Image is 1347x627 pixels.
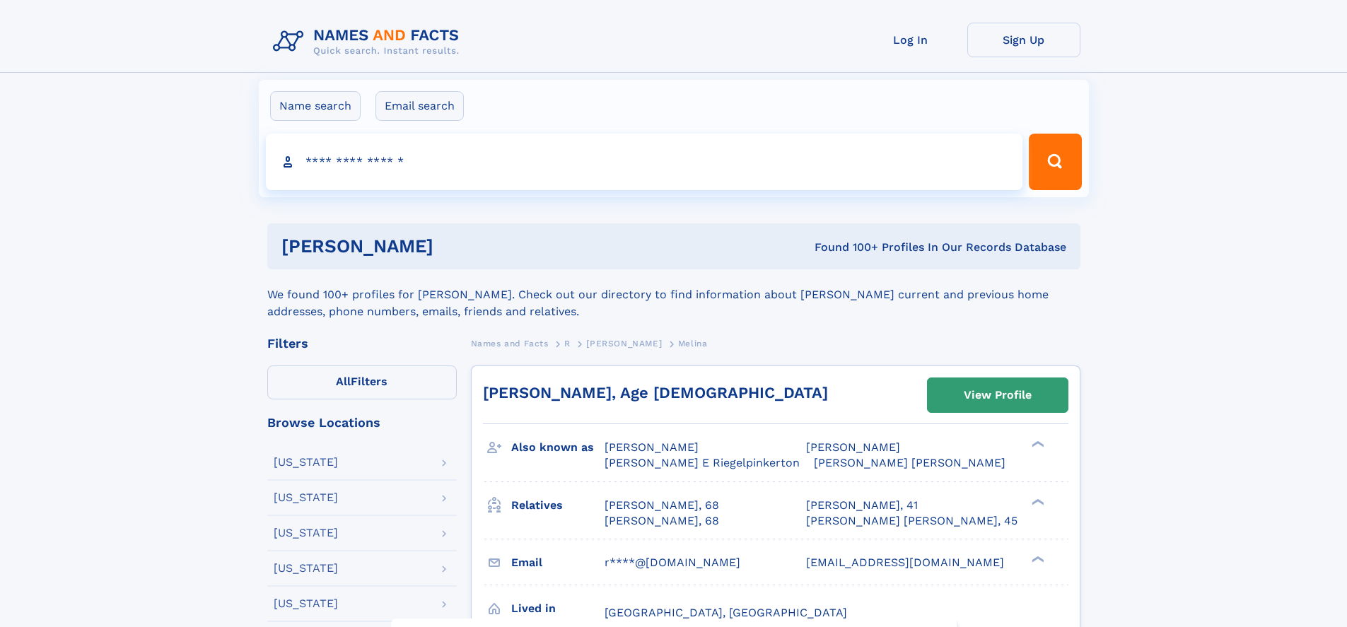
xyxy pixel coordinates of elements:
h3: Email [511,551,605,575]
div: Browse Locations [267,416,457,429]
a: [PERSON_NAME], Age [DEMOGRAPHIC_DATA] [483,384,828,402]
span: [PERSON_NAME] [586,339,662,348]
button: Search Button [1029,134,1081,190]
div: [US_STATE] [274,527,338,539]
a: View Profile [928,378,1068,412]
span: [PERSON_NAME] [605,440,699,454]
label: Name search [270,91,361,121]
span: [PERSON_NAME] [PERSON_NAME] [814,456,1005,469]
a: [PERSON_NAME] [586,334,662,352]
span: R [564,339,571,348]
span: [PERSON_NAME] [806,440,900,454]
label: Filters [267,365,457,399]
span: All [336,375,351,388]
a: Names and Facts [471,334,549,352]
span: Melina [678,339,708,348]
a: Sign Up [967,23,1080,57]
div: ❯ [1028,554,1045,563]
div: [US_STATE] [274,492,338,503]
img: Logo Names and Facts [267,23,471,61]
a: Log In [854,23,967,57]
label: Email search [375,91,464,121]
a: [PERSON_NAME] [PERSON_NAME], 45 [806,513,1017,529]
div: ❯ [1028,497,1045,506]
span: [PERSON_NAME] E Riegelpinkerton [605,456,800,469]
div: [US_STATE] [274,563,338,574]
span: [GEOGRAPHIC_DATA], [GEOGRAPHIC_DATA] [605,606,847,619]
div: View Profile [964,379,1032,411]
h3: Relatives [511,493,605,517]
div: [US_STATE] [274,457,338,468]
input: search input [266,134,1023,190]
div: [US_STATE] [274,598,338,609]
a: [PERSON_NAME], 68 [605,498,719,513]
div: We found 100+ profiles for [PERSON_NAME]. Check out our directory to find information about [PERS... [267,269,1080,320]
h3: Also known as [511,435,605,459]
a: [PERSON_NAME], 41 [806,498,918,513]
h1: [PERSON_NAME] [281,238,624,255]
a: R [564,334,571,352]
span: [EMAIL_ADDRESS][DOMAIN_NAME] [806,556,1004,569]
a: [PERSON_NAME], 68 [605,513,719,529]
div: Found 100+ Profiles In Our Records Database [624,240,1066,255]
h3: Lived in [511,597,605,621]
div: ❯ [1028,440,1045,449]
div: Filters [267,337,457,350]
